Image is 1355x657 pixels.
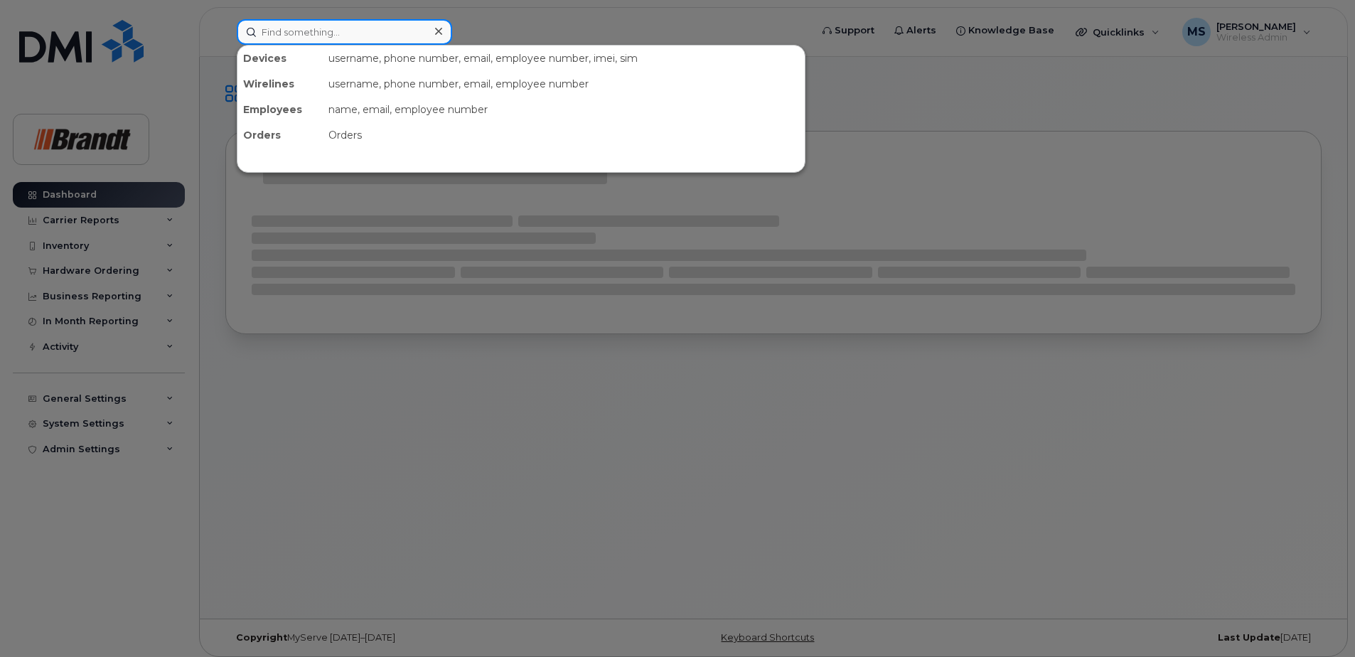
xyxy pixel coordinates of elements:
[323,46,805,71] div: username, phone number, email, employee number, imei, sim
[237,97,323,122] div: Employees
[237,122,323,148] div: Orders
[323,97,805,122] div: name, email, employee number
[237,71,323,97] div: Wirelines
[323,122,805,148] div: Orders
[323,71,805,97] div: username, phone number, email, employee number
[237,46,323,71] div: Devices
